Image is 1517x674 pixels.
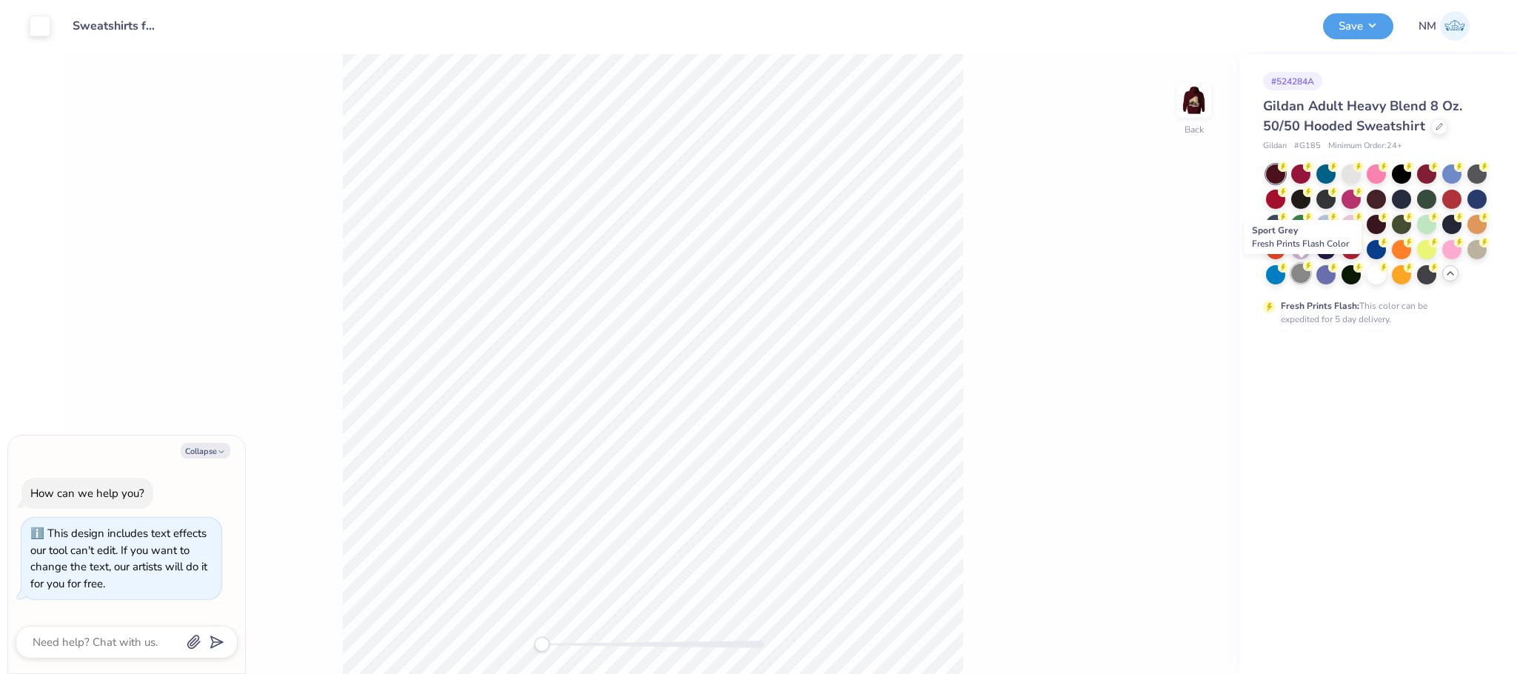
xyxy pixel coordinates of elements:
[1294,140,1321,153] span: # G185
[1281,299,1463,326] div: This color can be expedited for 5 day delivery.
[1281,300,1359,312] strong: Fresh Prints Flash:
[30,486,144,501] div: How can we help you?
[1185,123,1204,136] div: Back
[30,526,207,591] div: This design includes text effects our tool can't edit. If you want to change the text, our artist...
[1179,86,1209,116] img: Back
[181,443,230,458] button: Collapse
[1263,140,1287,153] span: Gildan
[1419,18,1436,35] span: NM
[1252,238,1349,250] span: Fresh Prints Flash Color
[1263,97,1462,135] span: Gildan Adult Heavy Blend 8 Oz. 50/50 Hooded Sweatshirt
[1263,72,1322,90] div: # 524284A
[1323,13,1393,39] button: Save
[1244,220,1362,254] div: Sport Grey
[535,637,549,652] div: Accessibility label
[1328,140,1402,153] span: Minimum Order: 24 +
[61,11,170,41] input: Untitled Design
[1412,11,1476,41] a: NM
[1440,11,1470,41] img: Naina Mehta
